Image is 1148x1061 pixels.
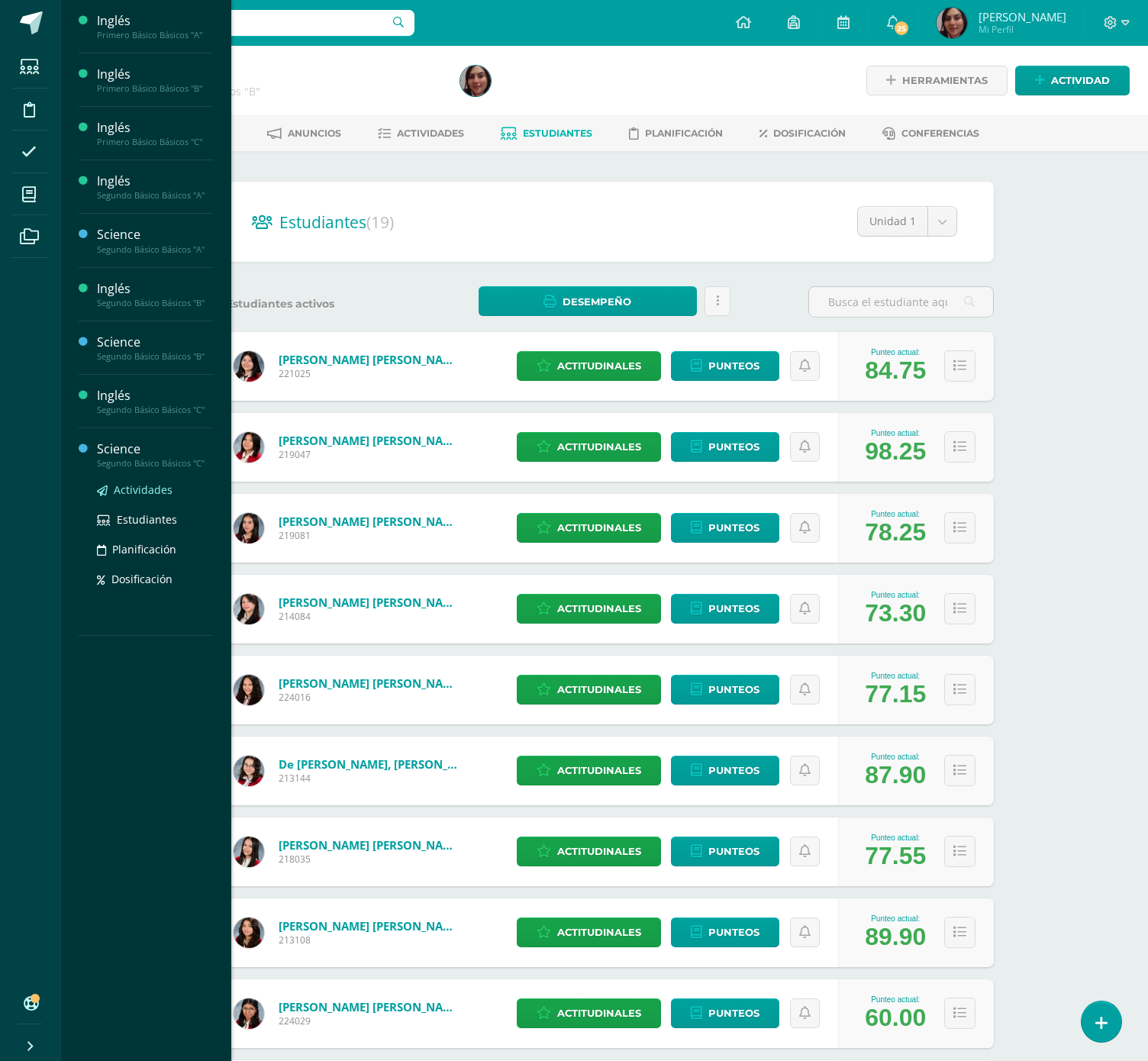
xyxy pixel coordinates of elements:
span: 213108 [279,934,462,947]
a: Punteos [671,513,779,543]
span: Dosificación [111,572,173,586]
div: Punteo actual: [865,914,926,923]
a: Punteos [671,351,779,381]
a: Conferencias [882,121,979,146]
a: de [PERSON_NAME], [PERSON_NAME] [279,756,462,772]
span: Punteos [708,676,759,704]
span: Actitudinales [557,676,641,704]
img: 58b82cc5cbd8a959af0437390bb3e4cd.png [234,432,264,463]
div: 87.90 [865,761,926,789]
div: 77.55 [865,842,926,870]
a: Actitudinales [517,675,661,705]
a: [PERSON_NAME] [PERSON_NAME] [279,433,462,448]
div: Punteo actual: [865,510,926,518]
img: 23ce4b80d4fb60f526b7b0dc316b30d9.png [234,837,264,867]
div: Primero Básico Básicos "A" [97,30,213,40]
div: Inglés [97,173,213,190]
span: Actitudinales [557,352,641,380]
input: Busca el estudiante aquí... [809,287,993,317]
span: Actitudinales [557,595,641,623]
span: 214084 [279,610,462,623]
a: [PERSON_NAME] [PERSON_NAME] [279,918,462,934]
span: Punteos [708,837,759,866]
a: Actitudinales [517,513,661,543]
span: (19) [366,211,394,233]
span: Actitudinales [557,918,641,947]
span: Punteos [708,756,759,785]
span: Conferencias [901,127,979,139]
a: Herramientas [866,66,1008,95]
span: Punteos [708,999,759,1027]
a: Actividades [97,481,213,498]
div: Segundo Básico Básicos 'B' [119,84,442,98]
a: Estudiantes [97,511,213,528]
div: 84.75 [865,356,926,385]
div: 89.90 [865,923,926,951]
span: 224029 [279,1014,462,1027]
a: InglésPrimero Básico Básicos "C" [97,119,213,147]
a: Punteos [671,594,779,624]
a: Actitudinales [517,432,661,462]
span: Herramientas [902,66,988,95]
a: Punteos [671,837,779,866]
img: 75d9a96b2012cf5f70fdf0e109a52d54.png [234,675,264,705]
span: 219081 [279,529,462,542]
a: Punteos [671,756,779,785]
div: Segundo Básico Básicos "B" [97,298,213,308]
a: Punteos [671,432,779,462]
span: [PERSON_NAME] [979,9,1066,24]
span: 221025 [279,367,462,380]
a: Planificación [97,540,213,558]
div: Science [97,334,213,351]
span: Actitudinales [557,433,641,461]
div: Punteo actual: [865,348,926,356]
div: Segundo Básico Básicos "B" [97,351,213,362]
span: Dosificación [773,127,846,139]
a: Desempeño [479,286,696,316]
span: Actitudinales [557,756,641,785]
a: Actitudinales [517,917,661,947]
div: 73.30 [865,599,926,627]
a: ScienceSegundo Básico Básicos "C" [97,440,213,469]
img: e7f3428479a1cfde15635a52eff547b5.png [234,594,264,624]
span: Planificación [112,542,176,556]
span: 219047 [279,448,462,461]
span: Actividades [114,482,173,497]
div: 60.00 [865,1004,926,1032]
span: Actitudinales [557,999,641,1027]
div: Punteo actual: [865,429,926,437]
div: 78.25 [865,518,926,547]
a: Actitudinales [517,756,661,785]
a: [PERSON_NAME] [PERSON_NAME] [279,352,462,367]
a: Actividad [1015,66,1130,95]
div: Segundo Básico Básicos "A" [97,190,213,201]
a: Actitudinales [517,998,661,1028]
img: d8a22fe21509fbc8abcb1f81d7ac6032.png [234,756,264,786]
a: ScienceSegundo Básico Básicos "B" [97,334,213,362]
label: Estudiantes activos [215,297,401,311]
div: Inglés [97,280,213,298]
a: Anuncios [267,121,341,146]
span: Mi Perfil [979,23,1066,36]
img: 082fc32e6f601d4c1dfea94807d26639.png [234,513,264,543]
span: Actitudinales [557,837,641,866]
span: Punteos [708,918,759,947]
div: Inglés [97,119,213,137]
a: Punteos [671,675,779,705]
div: 77.15 [865,680,926,708]
span: Estudiantes [117,512,177,527]
img: bb8edf80daddbdbb43ecfeb783416dbd.png [234,351,264,382]
a: Actitudinales [517,594,661,624]
a: ScienceSegundo Básico Básicos "A" [97,226,213,254]
a: [PERSON_NAME] [PERSON_NAME] [279,837,462,853]
img: 3843fb34685ba28fd29906e75e029183.png [460,66,491,96]
div: Inglés [97,66,213,83]
a: Dosificación [97,570,213,588]
span: Desempeño [563,288,631,316]
div: Primero Básico Básicos "C" [97,137,213,147]
span: Punteos [708,433,759,461]
span: Actitudinales [557,514,641,542]
div: Punteo actual: [865,834,926,842]
div: Punteo actual: [865,672,926,680]
div: Segundo Básico Básicos "C" [97,458,213,469]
